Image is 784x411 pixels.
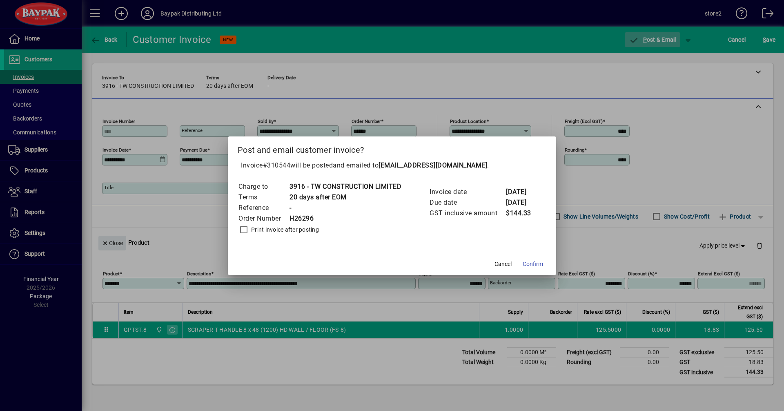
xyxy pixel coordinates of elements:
[289,181,401,192] td: 3916 - TW CONSTRUCTION LIMITED
[333,161,487,169] span: and emailed to
[228,136,556,160] h2: Post and email customer invoice?
[289,192,401,203] td: 20 days after EOM
[490,257,516,272] button: Cancel
[506,208,538,219] td: $144.33
[506,197,538,208] td: [DATE]
[238,213,289,224] td: Order Number
[289,213,401,224] td: H26296
[263,161,291,169] span: #310544
[379,161,487,169] b: [EMAIL_ADDRESS][DOMAIN_NAME]
[289,203,401,213] td: -
[429,208,506,219] td: GST inclusive amount
[429,197,506,208] td: Due date
[238,203,289,213] td: Reference
[238,192,289,203] td: Terms
[519,257,546,272] button: Confirm
[238,181,289,192] td: Charge to
[506,187,538,197] td: [DATE]
[523,260,543,268] span: Confirm
[249,226,319,234] label: Print invoice after posting
[494,260,512,268] span: Cancel
[429,187,506,197] td: Invoice date
[238,161,546,170] p: Invoice will be posted .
